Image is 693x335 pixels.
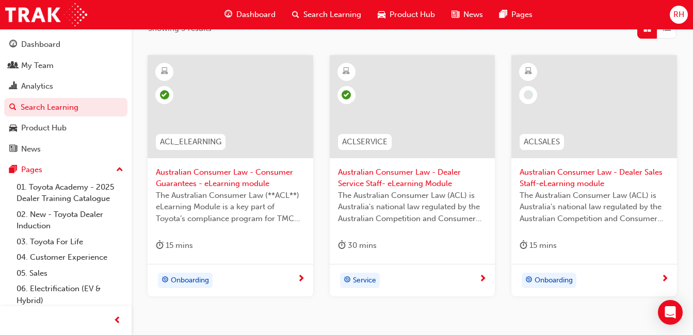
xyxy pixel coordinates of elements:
[21,164,42,176] div: Pages
[330,55,495,296] a: ACLSERVICEAustralian Consumer Law - Dealer Service Staff- eLearning ModuleThe Australian Consumer...
[4,98,127,117] a: Search Learning
[21,39,60,51] div: Dashboard
[342,136,388,148] span: ACLSERVICE
[452,8,459,21] span: news-icon
[9,165,17,175] span: pages-icon
[535,275,573,287] span: Onboarding
[524,90,533,99] span: learningRecordVerb_NONE-icon
[443,4,491,25] a: news-iconNews
[463,9,483,21] span: News
[520,190,669,225] span: The Australian Consumer Law (ACL) is Australia's national law regulated by the Australian Competi...
[673,9,684,21] span: RH
[520,166,669,190] span: Australian Consumer Law - Dealer Sales Staff-eLearning module
[160,90,169,99] span: learningRecordVerb_COMPLETE-icon
[9,61,17,71] span: people-icon
[670,6,688,24] button: RH
[353,275,376,287] span: Service
[284,4,369,25] a: search-iconSearch Learning
[342,90,351,99] span: learningRecordVerb_PASS-icon
[303,9,361,21] span: Search Learning
[21,143,41,155] div: News
[12,249,127,265] a: 04. Customer Experience
[344,274,351,287] span: target-icon
[525,274,533,287] span: target-icon
[369,4,443,25] a: car-iconProduct Hub
[12,265,127,281] a: 05. Sales
[4,56,127,75] a: My Team
[4,140,127,159] a: News
[12,179,127,207] a: 01. Toyota Academy - 2025 Dealer Training Catalogue
[12,281,127,308] a: 06. Electrification (EV & Hybrid)
[658,300,683,325] div: Open Intercom Messenger
[520,239,527,252] span: duration-icon
[12,207,127,234] a: 02. New - Toyota Dealer Induction
[524,136,560,148] span: ACLSALES
[491,4,541,25] a: pages-iconPages
[224,8,232,21] span: guage-icon
[116,163,123,177] span: up-icon
[12,234,127,250] a: 03. Toyota For Life
[4,33,127,160] button: DashboardMy TeamAnalyticsSearch LearningProduct HubNews
[156,239,193,252] div: 15 mins
[156,190,305,225] span: The Australian Consumer Law (**ACL**) eLearning Module is a key part of Toyota’s compliance progr...
[171,275,209,287] span: Onboarding
[161,65,168,78] span: learningResourceType_ELEARNING-icon
[21,80,53,92] div: Analytics
[292,8,299,21] span: search-icon
[162,274,169,287] span: target-icon
[4,160,127,179] button: Pages
[338,166,487,190] span: Australian Consumer Law - Dealer Service Staff- eLearning Module
[520,239,557,252] div: 15 mins
[148,55,313,296] a: ACL_ELEARNINGAustralian Consumer Law - Consumer Guarantees - eLearning moduleThe Australian Consu...
[511,9,533,21] span: Pages
[21,60,54,72] div: My Team
[9,82,17,91] span: chart-icon
[390,9,435,21] span: Product Hub
[160,136,221,148] span: ACL_ELEARNING
[156,166,305,190] span: Australian Consumer Law - Consumer Guarantees - eLearning module
[661,275,669,284] span: next-icon
[4,77,127,96] a: Analytics
[9,145,17,154] span: news-icon
[338,190,487,225] span: The Australian Consumer Law (ACL) is Australia's national law regulated by the Australian Competi...
[5,3,87,26] img: Trak
[114,314,121,327] span: prev-icon
[216,4,284,25] a: guage-iconDashboard
[378,8,385,21] span: car-icon
[525,65,532,78] span: learningResourceType_ELEARNING-icon
[236,9,276,21] span: Dashboard
[338,239,346,252] span: duration-icon
[511,55,677,296] a: ACLSALESAustralian Consumer Law - Dealer Sales Staff-eLearning moduleThe Australian Consumer Law ...
[4,119,127,138] a: Product Hub
[21,122,67,134] div: Product Hub
[338,239,377,252] div: 30 mins
[297,275,305,284] span: next-icon
[156,239,164,252] span: duration-icon
[343,65,350,78] span: learningResourceType_ELEARNING-icon
[499,8,507,21] span: pages-icon
[479,275,487,284] span: next-icon
[9,40,17,49] span: guage-icon
[4,35,127,54] a: Dashboard
[9,103,17,112] span: search-icon
[9,124,17,133] span: car-icon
